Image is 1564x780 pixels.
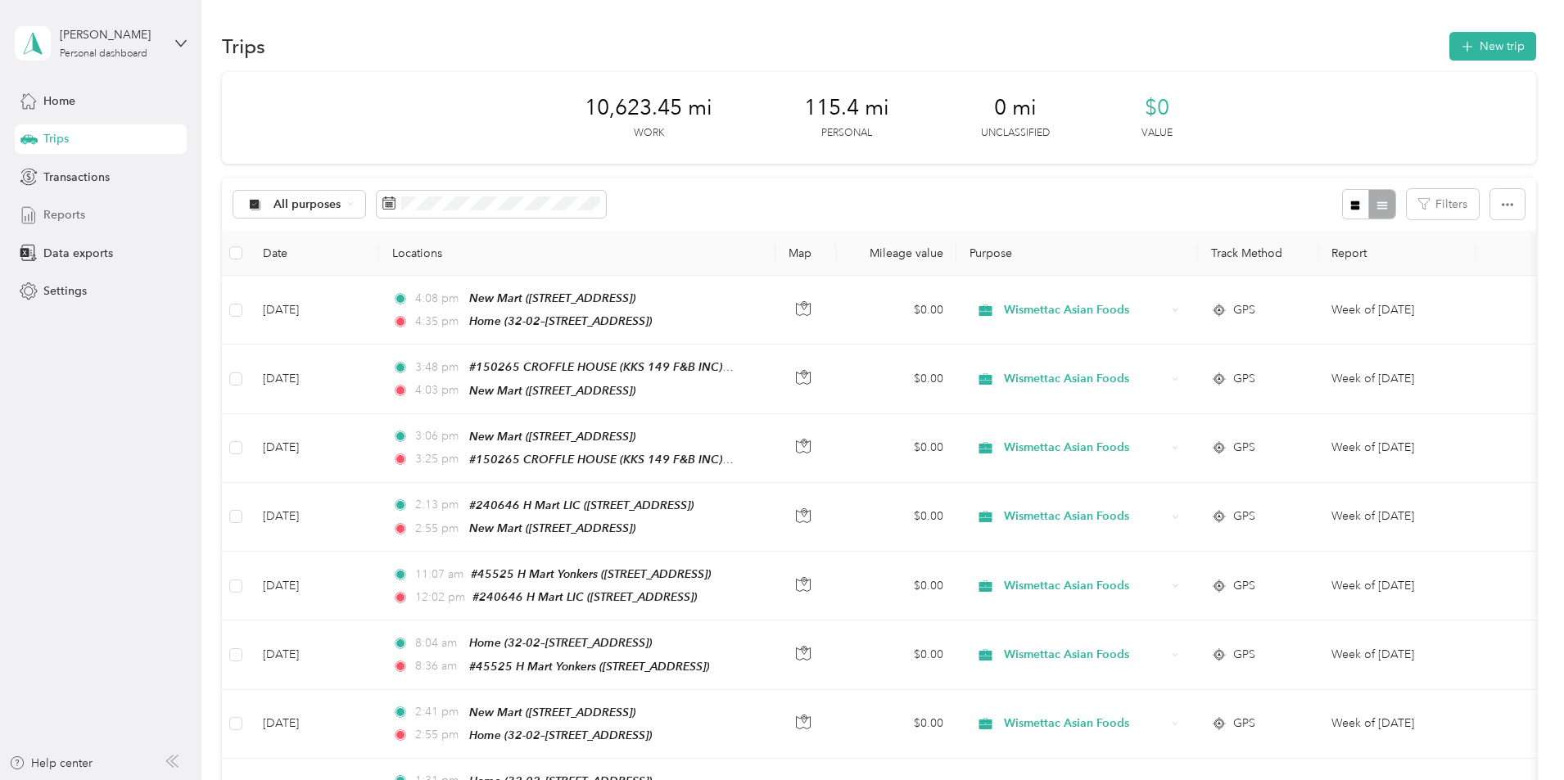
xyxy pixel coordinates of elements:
span: 8:36 am [415,657,462,675]
span: 2:41 pm [415,703,462,721]
span: 4:03 pm [415,381,462,399]
h1: Trips [222,38,265,55]
td: Week of August 25 2025 [1318,414,1476,483]
button: Help center [9,755,93,772]
span: GPS [1233,577,1255,595]
span: All purposes [273,199,341,210]
th: Locations [379,231,775,276]
td: Week of August 25 2025 [1318,690,1476,759]
td: [DATE] [250,620,379,689]
span: GPS [1233,715,1255,733]
p: Value [1141,126,1173,141]
span: $0 [1145,95,1169,121]
p: Unclassified [981,126,1050,141]
span: Wismettac Asian Foods [1004,301,1166,319]
span: 10,623.45 mi [585,95,712,121]
span: 2:55 pm [415,520,462,538]
td: Week of August 25 2025 [1318,483,1476,552]
td: Week of August 25 2025 [1318,345,1476,413]
span: New Mart ([STREET_ADDRESS]) [469,291,635,304]
td: $0.00 [836,345,956,413]
span: Trips [43,130,69,147]
span: Wismettac Asian Foods [1004,370,1166,388]
td: $0.00 [836,276,956,345]
span: 2:13 pm [415,496,462,514]
span: 11:07 am [415,566,463,584]
span: #150265 CROFFLE HOUSE (KKS 149 F&B INC) ([STREET_ADDRESS]) [469,360,835,374]
th: Report [1318,231,1476,276]
span: GPS [1233,439,1255,457]
span: Wismettac Asian Foods [1004,715,1166,733]
td: Week of August 25 2025 [1318,552,1476,620]
span: 115.4 mi [804,95,889,121]
span: 0 mi [994,95,1037,121]
td: [DATE] [250,552,379,620]
span: Settings [43,282,87,300]
td: [DATE] [250,690,379,759]
p: Work [634,126,664,141]
span: New Mart ([STREET_ADDRESS]) [469,430,635,443]
th: Track Method [1198,231,1318,276]
span: #45525 H Mart Yonkers ([STREET_ADDRESS]) [471,567,711,580]
th: Map [775,231,836,276]
span: Data exports [43,245,113,262]
span: GPS [1233,301,1255,319]
div: Personal dashboard [60,49,147,59]
p: Personal [821,126,872,141]
span: 2:55 pm [415,726,462,744]
iframe: Everlance-gr Chat Button Frame [1472,688,1564,780]
span: 3:48 pm [415,358,462,376]
span: GPS [1233,507,1255,525]
td: [DATE] [250,483,379,552]
span: New Mart ([STREET_ADDRESS]) [469,384,635,397]
button: New trip [1449,32,1536,61]
td: [DATE] [250,276,379,345]
span: Transactions [43,169,110,186]
span: 12:02 pm [415,588,465,606]
td: $0.00 [836,414,956,483]
span: GPS [1233,646,1255,664]
span: Home [43,92,75,110]
div: [PERSON_NAME] [60,26,162,43]
span: Home (32-02–[STREET_ADDRESS]) [469,314,652,327]
td: $0.00 [836,483,956,552]
span: 8:04 am [415,634,462,652]
th: Mileage value [836,231,956,276]
span: Home (32-02–[STREET_ADDRESS]) [469,636,652,649]
span: Reports [43,206,85,223]
span: Wismettac Asian Foods [1004,439,1166,457]
th: Date [250,231,379,276]
span: GPS [1233,370,1255,388]
span: 3:25 pm [415,450,462,468]
span: 4:08 pm [415,290,462,308]
td: [DATE] [250,345,379,413]
span: Wismettac Asian Foods [1004,577,1166,595]
span: Wismettac Asian Foods [1004,507,1166,525]
span: Home (32-02–[STREET_ADDRESS]) [469,728,652,742]
button: Filters [1407,189,1479,219]
td: Week of August 25 2025 [1318,620,1476,689]
td: $0.00 [836,552,956,620]
span: #240646 H Mart LIC ([STREET_ADDRESS]) [469,498,694,512]
span: 4:35 pm [415,313,462,331]
td: Week of August 25 2025 [1318,276,1476,345]
span: #45525 H Mart Yonkers ([STREET_ADDRESS]) [469,660,709,673]
span: 3:06 pm [415,427,462,445]
span: New Mart ([STREET_ADDRESS]) [469,706,635,719]
span: #240646 H Mart LIC ([STREET_ADDRESS]) [472,590,697,603]
td: $0.00 [836,690,956,759]
span: Wismettac Asian Foods [1004,646,1166,664]
span: #150265 CROFFLE HOUSE (KKS 149 F&B INC) ([STREET_ADDRESS]) [469,453,835,467]
td: [DATE] [250,414,379,483]
td: $0.00 [836,620,956,689]
th: Purpose [956,231,1198,276]
span: New Mart ([STREET_ADDRESS]) [469,521,635,534]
